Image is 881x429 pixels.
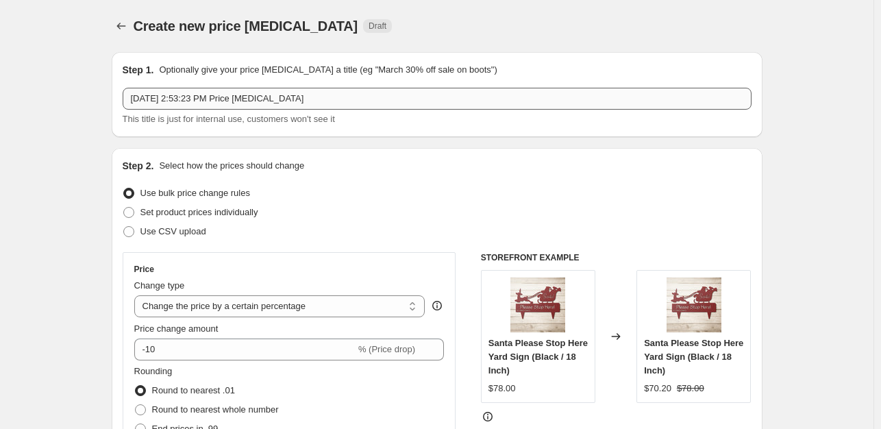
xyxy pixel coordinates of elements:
span: Set product prices individually [140,207,258,217]
h2: Step 1. [123,63,154,77]
span: Change type [134,280,185,291]
span: Santa Please Stop Here Yard Sign (Black / 18 Inch) [644,338,743,376]
span: Santa Please Stop Here Yard Sign (Black / 18 Inch) [488,338,588,376]
span: Use CSV upload [140,226,206,236]
span: $78.00 [677,383,704,393]
span: Rounding [134,366,173,376]
span: $70.20 [644,383,671,393]
button: Price change jobs [112,16,131,36]
span: Price change amount [134,323,219,334]
input: 30% off holiday sale [123,88,752,110]
span: Draft [369,21,386,32]
span: % (Price drop) [358,344,415,354]
div: help [430,299,444,312]
span: Round to nearest .01 [152,385,235,395]
img: Santa_Sleigh_Please_Stop_Here_Metal_Ou_Red_Simple_Wood_BKGD_Mockup_png_80x.jpg [667,278,721,332]
p: Optionally give your price [MEDICAL_DATA] a title (eg "March 30% off sale on boots") [159,63,497,77]
span: Use bulk price change rules [140,188,250,198]
h2: Step 2. [123,159,154,173]
span: $78.00 [488,383,516,393]
span: This title is just for internal use, customers won't see it [123,114,335,124]
h6: STOREFRONT EXAMPLE [481,252,752,263]
img: Santa_Sleigh_Please_Stop_Here_Metal_Ou_Red_Simple_Wood_BKGD_Mockup_png_80x.jpg [510,278,565,332]
h3: Price [134,264,154,275]
p: Select how the prices should change [159,159,304,173]
input: -15 [134,339,356,360]
span: Round to nearest whole number [152,404,279,415]
span: Create new price [MEDICAL_DATA] [134,19,358,34]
